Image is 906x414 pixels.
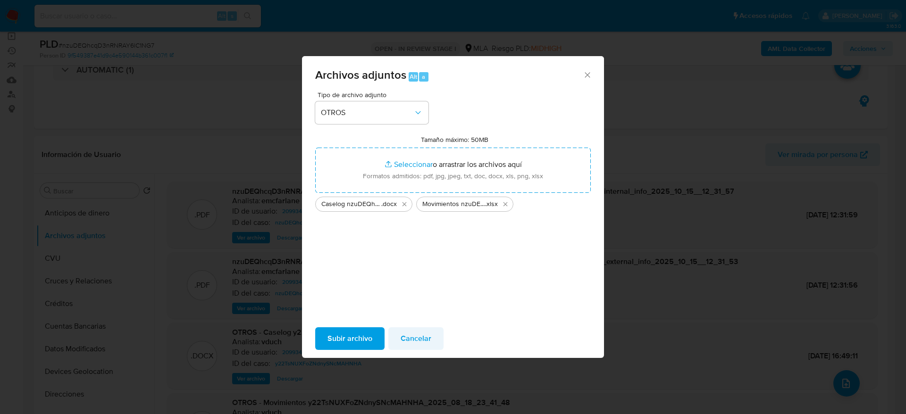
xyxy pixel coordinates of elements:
[421,135,488,144] label: Tamaño máximo: 50MB
[315,101,428,124] button: OTROS
[321,108,413,117] span: OTROS
[315,327,385,350] button: Subir archivo
[388,327,444,350] button: Cancelar
[422,199,485,209] span: Movimientos nzuDEQhcqD3nRNRAY6lC1NG7
[315,193,591,212] ul: Archivos seleccionados
[485,199,498,209] span: .xlsx
[500,199,511,210] button: Eliminar Movimientos nzuDEQhcqD3nRNRAY6lC1NG7.xlsx
[399,199,410,210] button: Eliminar Caselog nzuDEQhcqD3nRNRAY6lC1NG7.docx
[422,72,425,81] span: a
[315,66,406,83] span: Archivos adjuntos
[583,70,591,79] button: Cerrar
[318,91,431,98] span: Tipo de archivo adjunto
[321,199,381,209] span: Caselog nzuDEQhcqD3nRNRAY6lC1NG7
[327,328,372,349] span: Subir archivo
[401,328,431,349] span: Cancelar
[381,199,397,209] span: .docx
[410,72,417,81] span: Alt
